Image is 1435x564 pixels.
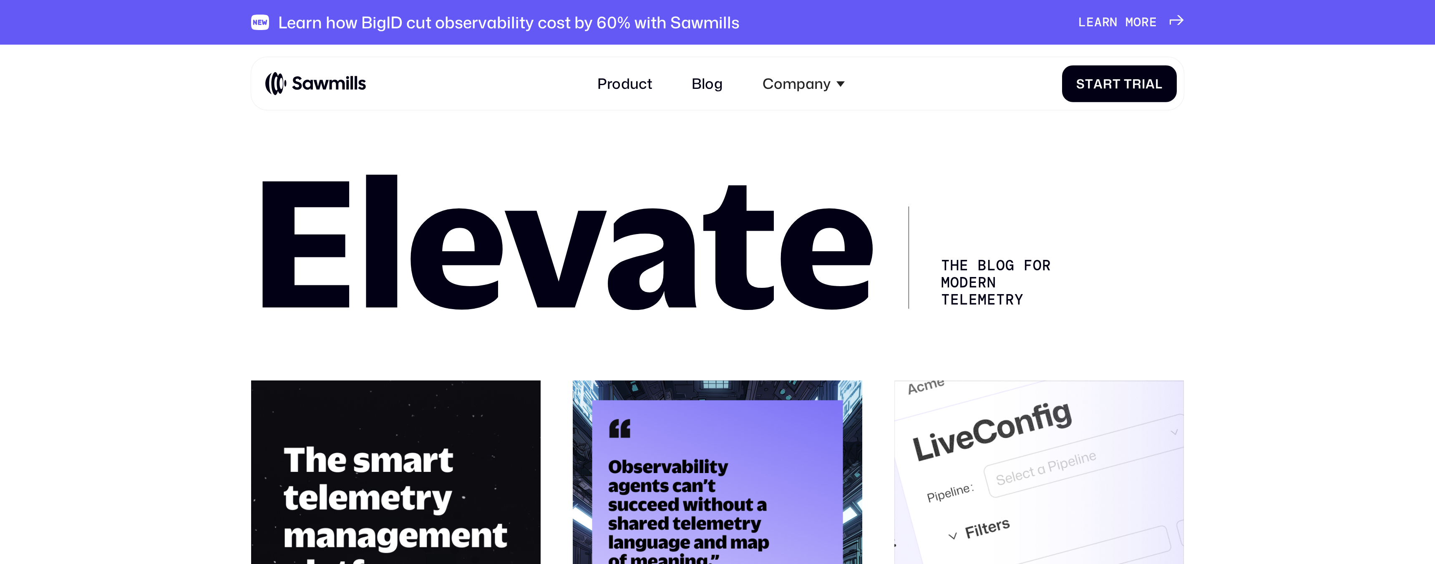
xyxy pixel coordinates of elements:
[1124,76,1132,91] span: T
[1093,76,1103,91] span: a
[1078,15,1184,30] a: Learnmore
[1086,15,1094,30] span: e
[1110,15,1118,30] span: n
[1094,15,1102,30] span: a
[752,64,856,103] div: Company
[681,64,734,103] a: Blog
[1102,15,1110,30] span: r
[1155,76,1163,91] span: l
[1062,65,1177,102] a: StartTrial
[909,206,1052,309] div: The Blog for Modern telemetry
[763,75,831,92] div: Company
[1141,15,1149,30] span: r
[278,13,740,32] div: Learn how BigID cut observability cost by 60% with Sawmills
[1113,76,1121,91] span: t
[1085,76,1093,91] span: t
[1133,15,1141,30] span: o
[1076,76,1085,91] span: S
[1132,76,1142,91] span: r
[587,64,663,103] a: Product
[1149,15,1157,30] span: e
[1103,76,1113,91] span: r
[251,171,876,309] h1: Elevate
[1145,76,1155,91] span: a
[1125,15,1133,30] span: m
[1142,76,1145,91] span: i
[1078,15,1086,30] span: L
